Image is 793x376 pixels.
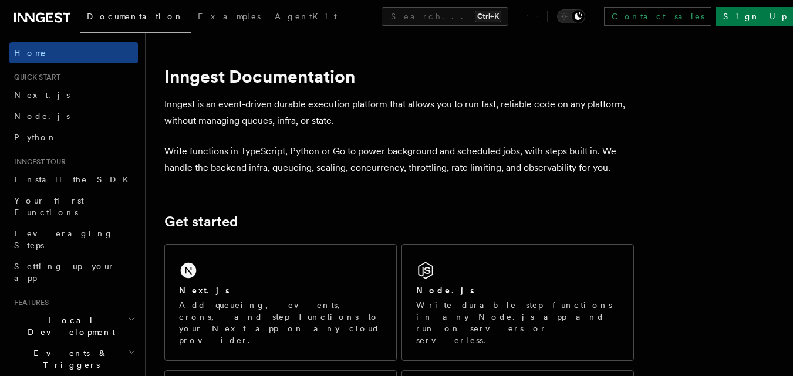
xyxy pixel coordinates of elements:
a: Python [9,127,138,148]
span: Examples [198,12,261,21]
h2: Node.js [416,284,474,296]
a: Get started [164,214,238,230]
a: Next.js [9,84,138,106]
span: Setting up your app [14,262,115,283]
h1: Inngest Documentation [164,66,634,87]
span: Documentation [87,12,184,21]
span: AgentKit [275,12,337,21]
span: Quick start [9,73,60,82]
a: Leveraging Steps [9,223,138,256]
span: Your first Functions [14,196,84,217]
h2: Next.js [179,284,230,296]
kbd: Ctrl+K [475,11,501,22]
span: Install the SDK [14,175,136,184]
span: Events & Triggers [9,347,128,371]
button: Events & Triggers [9,343,138,375]
span: Leveraging Steps [14,229,113,250]
a: Documentation [80,4,191,33]
a: Node.js [9,106,138,127]
a: AgentKit [268,4,344,32]
span: Home [14,47,47,59]
a: Node.jsWrite durable step functions in any Node.js app and run on servers or serverless. [401,244,634,361]
a: Setting up your app [9,256,138,289]
p: Inngest is an event-driven durable execution platform that allows you to run fast, reliable code ... [164,96,634,129]
span: Local Development [9,314,128,338]
span: Python [14,133,57,142]
a: Your first Functions [9,190,138,223]
a: Install the SDK [9,169,138,190]
a: Examples [191,4,268,32]
span: Node.js [14,111,70,121]
span: Next.js [14,90,70,100]
p: Write durable step functions in any Node.js app and run on servers or serverless. [416,299,619,346]
span: Features [9,298,49,307]
a: Home [9,42,138,63]
button: Search...Ctrl+K [382,7,508,26]
button: Toggle dark mode [557,9,585,23]
span: Inngest tour [9,157,66,167]
p: Write functions in TypeScript, Python or Go to power background and scheduled jobs, with steps bu... [164,143,634,176]
a: Next.jsAdd queueing, events, crons, and step functions to your Next app on any cloud provider. [164,244,397,361]
p: Add queueing, events, crons, and step functions to your Next app on any cloud provider. [179,299,382,346]
a: Contact sales [604,7,711,26]
button: Local Development [9,310,138,343]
